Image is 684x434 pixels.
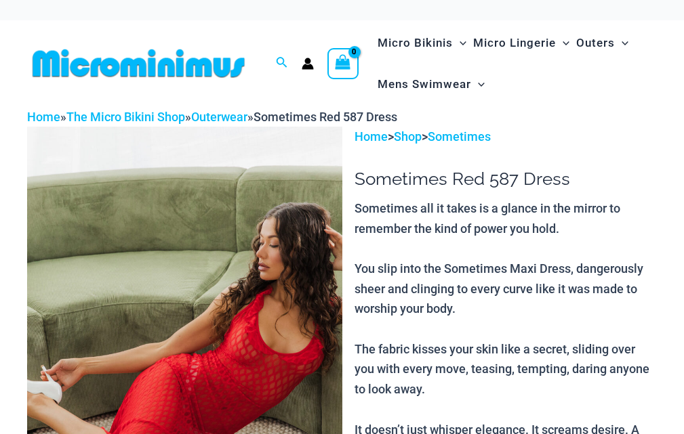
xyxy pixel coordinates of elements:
[471,67,485,102] span: Menu Toggle
[27,110,397,124] span: » » »
[372,20,657,107] nav: Site Navigation
[355,169,657,190] h1: Sometimes Red 587 Dress
[394,129,422,144] a: Shop
[276,55,288,72] a: Search icon link
[576,26,615,60] span: Outers
[453,26,466,60] span: Menu Toggle
[327,48,359,79] a: View Shopping Cart, empty
[473,26,556,60] span: Micro Lingerie
[355,127,657,147] p: > >
[302,58,314,70] a: Account icon link
[374,64,488,105] a: Mens SwimwearMenu ToggleMenu Toggle
[374,22,470,64] a: Micro BikinisMenu ToggleMenu Toggle
[573,22,632,64] a: OutersMenu ToggleMenu Toggle
[470,22,573,64] a: Micro LingerieMenu ToggleMenu Toggle
[191,110,247,124] a: Outerwear
[556,26,569,60] span: Menu Toggle
[27,48,250,79] img: MM SHOP LOGO FLAT
[428,129,491,144] a: Sometimes
[27,110,60,124] a: Home
[615,26,628,60] span: Menu Toggle
[66,110,185,124] a: The Micro Bikini Shop
[378,67,471,102] span: Mens Swimwear
[254,110,397,124] span: Sometimes Red 587 Dress
[355,129,388,144] a: Home
[378,26,453,60] span: Micro Bikinis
